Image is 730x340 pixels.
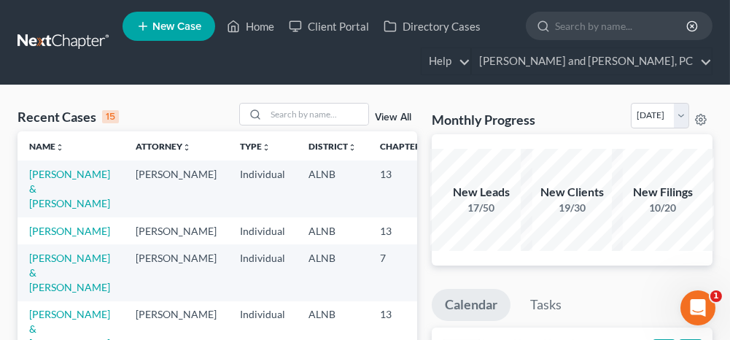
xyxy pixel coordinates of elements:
[228,244,297,301] td: Individual
[55,143,64,152] i: unfold_more
[308,141,357,152] a: Districtunfold_more
[432,111,535,128] h3: Monthly Progress
[612,201,714,215] div: 10/20
[680,290,715,325] iframe: Intercom live chat
[521,201,623,215] div: 19/30
[380,141,430,152] a: Chapterunfold_more
[297,161,368,217] td: ALNB
[368,161,441,217] td: 13
[262,143,271,152] i: unfold_more
[102,110,119,123] div: 15
[220,13,281,39] a: Home
[375,112,411,123] a: View All
[228,217,297,244] td: Individual
[136,141,191,152] a: Attorneyunfold_more
[422,48,470,74] a: Help
[152,21,201,32] span: New Case
[430,184,532,201] div: New Leads
[521,184,623,201] div: New Clients
[555,12,688,39] input: Search by name...
[29,168,110,209] a: [PERSON_NAME] & [PERSON_NAME]
[182,143,191,152] i: unfold_more
[29,141,64,152] a: Nameunfold_more
[297,217,368,244] td: ALNB
[710,290,722,302] span: 1
[18,108,119,125] div: Recent Cases
[517,289,575,321] a: Tasks
[124,217,228,244] td: [PERSON_NAME]
[472,48,712,74] a: [PERSON_NAME] and [PERSON_NAME], PC
[376,13,488,39] a: Directory Cases
[612,184,714,201] div: New Filings
[124,244,228,301] td: [PERSON_NAME]
[297,244,368,301] td: ALNB
[228,161,297,217] td: Individual
[124,161,228,217] td: [PERSON_NAME]
[432,289,510,321] a: Calendar
[368,217,441,244] td: 13
[348,143,357,152] i: unfold_more
[266,104,368,125] input: Search by name...
[29,252,110,293] a: [PERSON_NAME] & [PERSON_NAME]
[281,13,376,39] a: Client Portal
[29,225,110,237] a: [PERSON_NAME]
[368,244,441,301] td: 7
[240,141,271,152] a: Typeunfold_more
[430,201,532,215] div: 17/50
